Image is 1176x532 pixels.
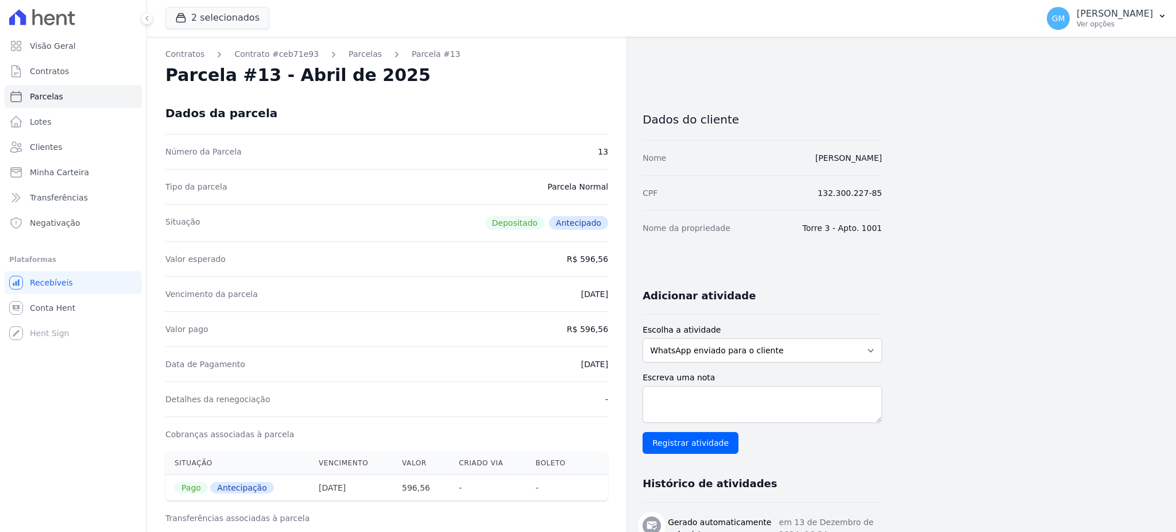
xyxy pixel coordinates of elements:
dd: [DATE] [581,358,608,370]
dt: Cobranças associadas à parcela [165,429,294,440]
a: Recebíveis [5,271,142,294]
span: Parcelas [30,91,63,102]
a: Lotes [5,110,142,133]
span: Antecipação [210,482,273,494]
dt: Número da Parcela [165,146,242,157]
a: Visão Geral [5,34,142,57]
label: Escolha a atividade [643,324,882,336]
span: Lotes [30,116,52,128]
span: Contratos [30,65,69,77]
a: Conta Hent [5,296,142,319]
dt: Detalhes da renegociação [165,394,270,405]
a: Minha Carteira [5,161,142,184]
a: Negativação [5,211,142,234]
dd: 13 [598,146,608,157]
dt: Situação [165,216,200,230]
th: [DATE] [310,475,393,501]
dd: R$ 596,56 [567,253,608,265]
p: [PERSON_NAME] [1077,8,1153,20]
th: 596,56 [393,475,450,501]
div: Dados da parcela [165,106,277,120]
h3: Histórico de atividades [643,477,777,491]
dt: Vencimento da parcela [165,288,258,300]
button: GM [PERSON_NAME] Ver opções [1038,2,1176,34]
div: Plataformas [9,253,137,267]
th: Vencimento [310,452,393,475]
h3: Dados do cliente [643,113,882,126]
dd: R$ 596,56 [567,323,608,335]
span: Transferências [30,192,88,203]
a: Contratos [165,48,204,60]
dt: CPF [643,187,657,199]
button: 2 selecionados [165,7,269,29]
th: - [527,475,586,501]
span: Conta Hent [30,302,75,314]
dt: Valor esperado [165,253,226,265]
span: Visão Geral [30,40,76,52]
dt: Data de Pagamento [165,358,245,370]
h2: Parcela #13 - Abril de 2025 [165,65,431,86]
span: Antecipado [549,216,608,230]
h3: Adicionar atividade [643,289,756,303]
input: Registrar atividade [643,432,738,454]
a: Parcela #13 [412,48,461,60]
a: Contrato #ceb71e93 [234,48,319,60]
p: Ver opções [1077,20,1153,29]
th: - [450,475,526,501]
span: Minha Carteira [30,167,89,178]
th: Boleto [527,452,586,475]
dd: - [605,394,608,405]
th: Situação [165,452,310,475]
a: Clientes [5,136,142,159]
label: Escreva uma nota [643,372,882,384]
h3: Transferências associadas à parcela [165,512,608,524]
a: Contratos [5,60,142,83]
dd: Torre 3 - Apto. 1001 [803,222,882,234]
th: Criado via [450,452,526,475]
nav: Breadcrumb [165,48,608,60]
span: Pago [175,482,208,494]
a: Parcelas [5,85,142,108]
dt: Tipo da parcela [165,181,227,192]
span: Negativação [30,217,80,229]
a: [PERSON_NAME] [815,153,882,163]
dd: Parcela Normal [547,181,608,192]
dt: Valor pago [165,323,208,335]
dt: Nome [643,152,666,164]
a: Transferências [5,186,142,209]
span: GM [1052,14,1065,22]
a: Parcelas [349,48,382,60]
th: Valor [393,452,450,475]
dd: 132.300.227-85 [818,187,882,199]
dt: Nome da propriedade [643,222,730,234]
span: Depositado [485,216,545,230]
dd: [DATE] [581,288,608,300]
span: Clientes [30,141,62,153]
span: Recebíveis [30,277,73,288]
